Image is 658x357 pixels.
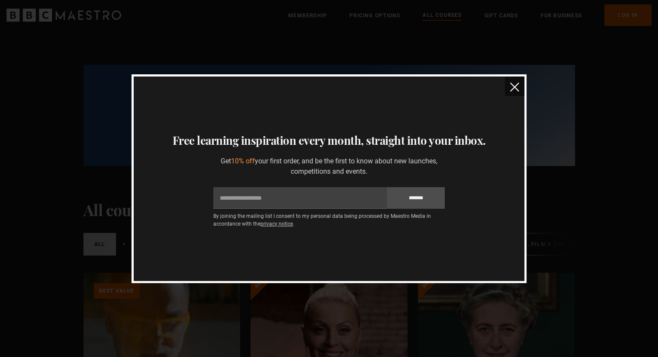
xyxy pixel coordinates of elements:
p: Get your first order, and be the first to know about new launches, competitions and events. [213,156,445,177]
a: privacy notice [260,221,293,227]
button: close [505,76,524,96]
p: By joining the mailing list I consent to my personal data being processed by Maestro Media in acc... [213,212,445,228]
span: 10% off [231,157,255,165]
h3: Free learning inspiration every month, straight into your inbox. [144,132,514,149]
